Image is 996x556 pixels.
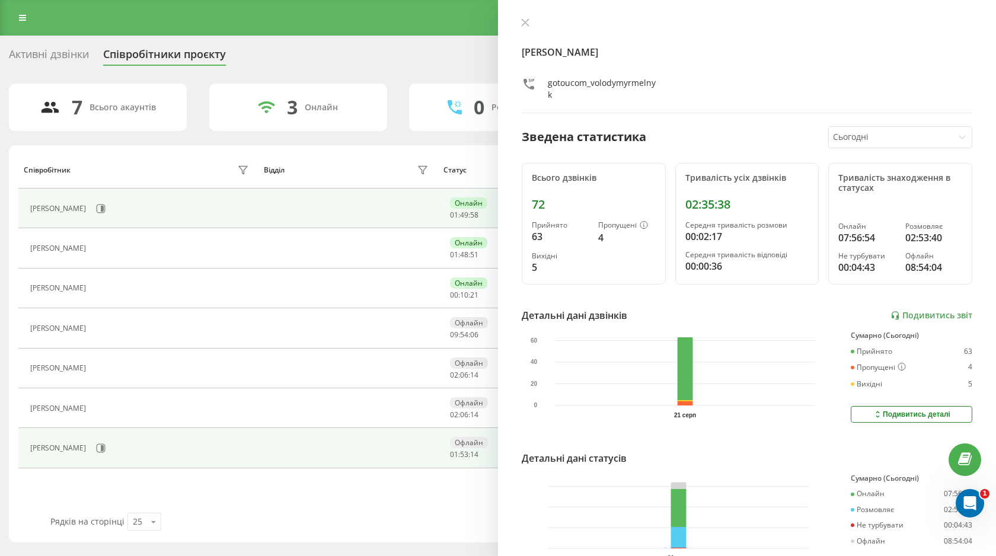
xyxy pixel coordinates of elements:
[685,173,809,183] div: Тривалість усіх дзвінків
[851,406,972,423] button: Подивитись деталі
[450,370,458,380] span: 02
[532,221,589,229] div: Прийнято
[470,210,478,220] span: 58
[460,330,468,340] span: 54
[531,359,538,365] text: 40
[50,516,124,527] span: Рядків на сторінці
[685,229,809,244] div: 00:02:17
[685,197,809,212] div: 02:35:38
[851,521,904,529] div: Не турбувати
[534,402,538,409] text: 0
[30,444,89,452] div: [PERSON_NAME]
[522,128,646,146] div: Зведена статистика
[450,410,458,420] span: 02
[450,437,488,448] div: Офлайн
[460,210,468,220] span: 49
[944,506,972,514] div: 02:53:40
[450,397,488,408] div: Офлайн
[30,244,89,253] div: [PERSON_NAME]
[450,210,458,220] span: 01
[103,48,226,66] div: Співробітники проєкту
[851,380,882,388] div: Вихідні
[956,489,984,517] iframe: Intercom live chat
[474,96,484,119] div: 0
[905,260,962,274] div: 08:54:04
[532,173,656,183] div: Всього дзвінків
[531,337,538,344] text: 60
[532,252,589,260] div: Вихідні
[522,45,972,59] h4: [PERSON_NAME]
[968,380,972,388] div: 5
[851,474,972,482] div: Сумарно (Сьогодні)
[851,331,972,340] div: Сумарно (Сьогодні)
[851,490,885,498] div: Онлайн
[964,347,972,356] div: 63
[685,259,809,273] div: 00:00:36
[873,410,950,419] div: Подивитись деталі
[532,229,589,244] div: 63
[944,537,972,545] div: 08:54:04
[450,449,458,459] span: 01
[450,450,478,459] div: : :
[470,250,478,260] span: 51
[460,370,468,380] span: 06
[24,166,71,174] div: Співробітник
[980,489,989,499] span: 1
[305,103,338,113] div: Онлайн
[838,173,962,193] div: Тривалість знаходження в статусах
[30,364,89,372] div: [PERSON_NAME]
[685,251,809,259] div: Середня тривалість відповіді
[532,197,656,212] div: 72
[838,222,895,231] div: Онлайн
[838,231,895,245] div: 07:56:54
[450,290,458,300] span: 00
[460,290,468,300] span: 10
[264,166,285,174] div: Відділ
[968,363,972,372] div: 4
[450,371,478,379] div: : :
[851,363,906,372] div: Пропущені
[944,490,972,498] div: 07:56:54
[838,252,895,260] div: Не турбувати
[522,451,627,465] div: Детальні дані статусів
[598,221,655,231] div: Пропущені
[133,516,142,528] div: 25
[522,308,627,322] div: Детальні дані дзвінків
[890,311,972,321] a: Подивитись звіт
[532,260,589,274] div: 5
[90,103,156,113] div: Всього акаунтів
[905,222,962,231] div: Розмовляє
[450,357,488,369] div: Офлайн
[905,231,962,245] div: 02:53:40
[450,211,478,219] div: : :
[30,284,89,292] div: [PERSON_NAME]
[450,197,487,209] div: Онлайн
[491,103,549,113] div: Розмовляють
[851,537,885,545] div: Офлайн
[450,250,458,260] span: 01
[450,317,488,328] div: Офлайн
[443,166,467,174] div: Статус
[470,370,478,380] span: 14
[450,237,487,248] div: Онлайн
[851,347,892,356] div: Прийнято
[470,410,478,420] span: 14
[851,506,894,514] div: Розмовляє
[470,330,478,340] span: 06
[450,411,478,419] div: : :
[905,252,962,260] div: Офлайн
[450,331,478,339] div: : :
[685,221,809,229] div: Середня тривалість розмови
[470,290,478,300] span: 21
[460,449,468,459] span: 53
[548,77,656,101] div: gotoucom_volodymyrmelnyk
[450,251,478,259] div: : :
[30,204,89,213] div: [PERSON_NAME]
[944,521,972,529] div: 00:04:43
[838,260,895,274] div: 00:04:43
[460,410,468,420] span: 06
[72,96,82,119] div: 7
[287,96,298,119] div: 3
[531,381,538,387] text: 20
[30,404,89,413] div: [PERSON_NAME]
